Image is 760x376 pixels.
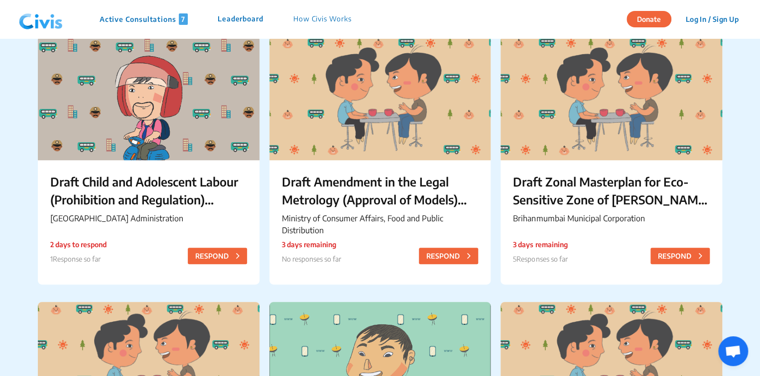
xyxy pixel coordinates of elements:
[38,36,259,284] a: Draft Child and Adolescent Labour (Prohibition and Regulation) Chandigarh Rules, 2025[GEOGRAPHIC_...
[53,255,101,263] span: Response so far
[218,13,263,25] p: Leaderboard
[513,254,567,264] p: 5
[282,173,478,208] p: Draft Amendment in the Legal Metrology (Approval of Models) Rules, 2011
[627,13,679,23] a: Donate
[513,212,709,224] p: Brihanmumbai Municipal Corporation
[282,255,341,263] span: No responses so far
[718,336,748,366] div: Open chat
[100,13,188,25] p: Active Consultations
[269,36,491,284] a: Draft Amendment in the Legal Metrology (Approval of Models) Rules, 2011Ministry of Consumer Affai...
[179,13,188,25] span: 7
[188,248,247,264] button: RESPOND
[15,4,67,34] img: navlogo.png
[50,212,247,224] p: [GEOGRAPHIC_DATA] Administration
[50,239,107,250] p: 2 days to respond
[50,173,247,208] p: Draft Child and Adolescent Labour (Prohibition and Regulation) Chandigarh Rules, 2025
[501,36,722,284] a: Draft Zonal Masterplan for Eco- Sensitive Zone of [PERSON_NAME][GEOGRAPHIC_DATA]Brihanmumbai Muni...
[282,239,341,250] p: 3 days remaining
[513,239,567,250] p: 3 days remaining
[679,11,745,27] button: Log In / Sign Up
[282,212,478,236] p: Ministry of Consumer Affairs, Food and Public Distribution
[419,248,478,264] button: RESPOND
[50,254,107,264] p: 1
[293,13,352,25] p: How Civis Works
[627,11,671,27] button: Donate
[650,248,710,264] button: RESPOND
[513,173,709,208] p: Draft Zonal Masterplan for Eco- Sensitive Zone of [PERSON_NAME][GEOGRAPHIC_DATA]
[516,255,567,263] span: Responses so far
